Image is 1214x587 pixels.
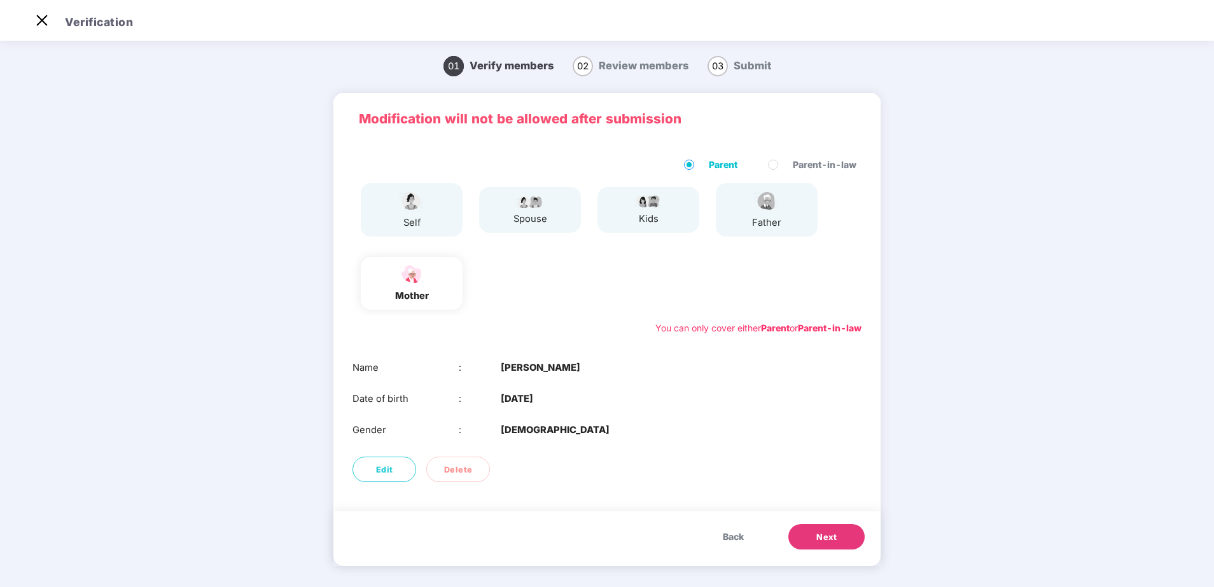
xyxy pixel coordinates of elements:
b: [DATE] [501,392,533,406]
span: 02 [573,56,593,76]
b: [PERSON_NAME] [501,361,580,375]
div: father [751,216,783,230]
div: You can only cover either or [655,321,862,335]
img: svg+xml;base64,PHN2ZyB4bWxucz0iaHR0cDovL3d3dy53My5vcmcvMjAwMC9zdmciIHdpZHRoPSI3OS4wMzciIGhlaWdodD... [632,193,664,209]
button: Next [788,524,865,549]
img: svg+xml;base64,PHN2ZyB4bWxucz0iaHR0cDovL3d3dy53My5vcmcvMjAwMC9zdmciIHdpZHRoPSI5Ny44OTciIGhlaWdodD... [514,193,546,209]
span: 03 [708,56,728,76]
button: Edit [352,457,416,482]
div: spouse [513,212,547,226]
div: Name [352,361,459,375]
div: : [459,392,501,406]
span: Edit [376,464,393,476]
img: svg+xml;base64,PHN2ZyBpZD0iU3BvdXNlX2ljb24iIHhtbG5zPSJodHRwOi8vd3d3LnczLm9yZy8yMDAwL3N2ZyIgd2lkdG... [396,190,428,212]
span: Parent-in-law [788,158,862,172]
span: Delete [444,464,473,476]
div: Gender [352,423,459,438]
span: Verify members [470,59,554,72]
div: : [459,423,501,438]
div: kids [632,212,664,226]
span: 01 [443,56,464,76]
span: Review members [599,59,688,72]
div: self [396,216,428,230]
b: Parent-in-law [798,322,862,333]
div: Date of birth [352,392,459,406]
img: svg+xml;base64,PHN2ZyBpZD0iRmF0aGVyX2ljb24iIHhtbG5zPSJodHRwOi8vd3d3LnczLm9yZy8yMDAwL3N2ZyIgeG1sbn... [751,190,783,212]
b: Parent [761,322,790,333]
span: Parent [704,158,743,172]
button: Back [710,524,757,549]
button: Delete [426,457,490,482]
div: mother [395,289,429,303]
span: Submit [734,59,771,72]
span: Next [816,531,837,544]
p: Modification will not be allowed after submission [359,109,855,129]
span: Back [723,530,744,544]
b: [DEMOGRAPHIC_DATA] [501,423,610,438]
img: svg+xml;base64,PHN2ZyB4bWxucz0iaHR0cDovL3d3dy53My5vcmcvMjAwMC9zdmciIHdpZHRoPSI1NCIgaGVpZ2h0PSIzOC... [396,263,428,286]
div: : [459,361,501,375]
